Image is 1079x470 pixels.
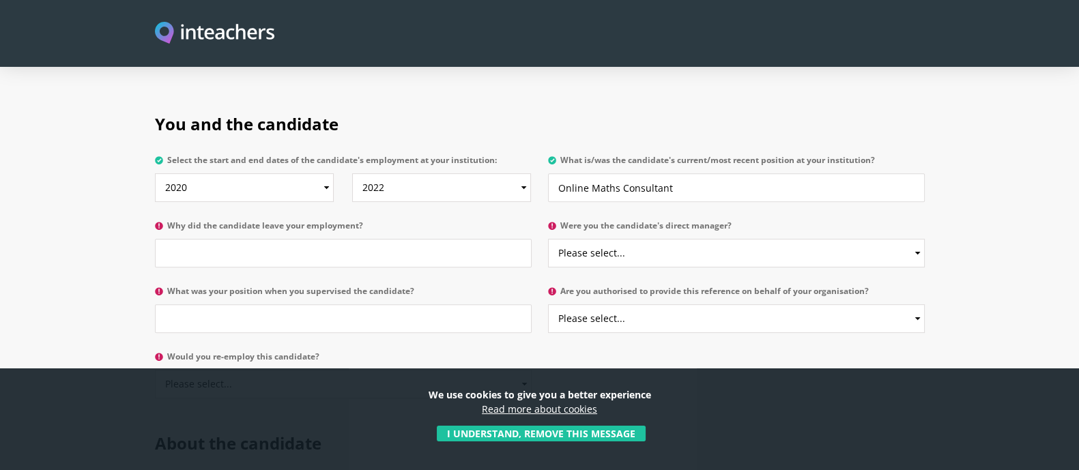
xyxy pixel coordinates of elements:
[155,221,532,239] label: Why did the candidate leave your employment?
[548,221,925,239] label: Were you the candidate's direct manager?
[155,22,275,46] a: Visit this site's homepage
[548,156,925,173] label: What is/was the candidate's current/most recent position at your institution?
[155,156,532,173] label: Select the start and end dates of the candidate's employment at your institution:
[482,402,597,415] a: Read more about cookies
[155,287,532,304] label: What was your position when you supervised the candidate?
[437,426,646,441] button: I understand, remove this message
[155,113,339,135] span: You and the candidate
[155,352,532,370] label: Would you re-employ this candidate?
[548,287,925,304] label: Are you authorised to provide this reference on behalf of your organisation?
[155,22,275,46] img: Inteachers
[429,388,651,401] strong: We use cookies to give you a better experience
